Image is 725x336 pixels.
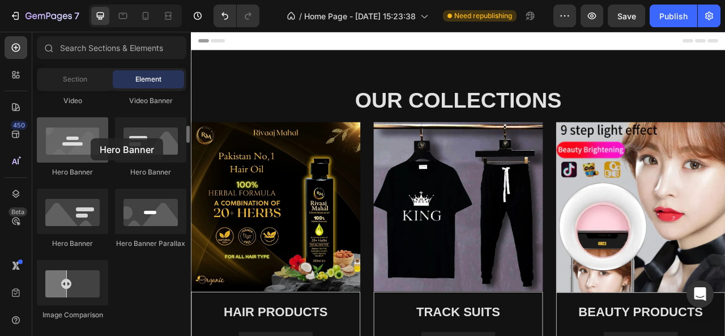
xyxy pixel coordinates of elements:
div: Publish [659,10,688,22]
div: Video [37,96,108,106]
input: Search Sections & Elements [37,36,186,59]
div: Hero Banner [37,167,108,177]
iframe: Design area [191,32,725,336]
div: 450 [11,121,27,130]
div: Video Banner [115,96,186,106]
button: Publish [650,5,697,27]
div: Hero Banner [115,167,186,177]
span: Need republishing [454,11,512,21]
img: Alt Image [464,115,680,331]
span: Element [135,74,161,84]
div: Beta [8,207,27,216]
span: Home Page - [DATE] 15:23:38 [304,10,416,22]
h2: OUR COLLECTIONS [8,69,671,106]
div: Hero Banner [37,239,108,249]
span: Save [617,11,636,21]
span: / [299,10,302,22]
div: Image Comparison [37,310,108,320]
div: Open Intercom Messenger [686,280,714,308]
span: Section [63,74,87,84]
button: 7 [5,5,84,27]
p: 7 [74,9,79,23]
img: Alt Image [232,115,447,330]
div: Undo/Redo [214,5,259,27]
div: Hero Banner Parallax [115,239,186,249]
button: Save [608,5,645,27]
